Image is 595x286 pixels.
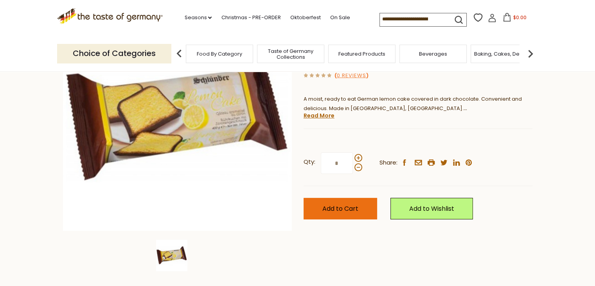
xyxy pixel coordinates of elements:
[379,158,397,168] span: Share:
[513,14,526,21] span: $0.00
[498,13,531,25] button: $0.00
[290,13,320,22] a: Oktoberfest
[304,157,315,167] strong: Qty:
[171,46,187,62] img: previous arrow
[304,198,377,219] button: Add to Cart
[197,51,242,57] a: Food By Category
[156,240,187,271] img: Schluender Lemon Cake Chocolate Covered
[221,13,280,22] a: Christmas - PRE-ORDER
[474,51,535,57] a: Baking, Cakes, Desserts
[259,48,322,60] a: Taste of Germany Collections
[304,112,334,119] a: Read More
[57,44,171,63] p: Choice of Categories
[321,152,353,174] input: Qty:
[523,46,538,62] img: next arrow
[184,13,212,22] a: Seasons
[304,95,522,112] span: A moist, ready to eat German lemon cake covered in dark chocolate. Convenient and delicious. Made...
[330,13,350,22] a: On Sale
[338,51,385,57] a: Featured Products
[337,72,366,80] a: 0 Reviews
[334,72,369,79] span: ( )
[419,51,447,57] a: Beverages
[63,2,292,231] img: Schluender Lemon Cake Chocolate Covered
[390,198,473,219] a: Add to Wishlist
[322,204,358,213] span: Add to Cart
